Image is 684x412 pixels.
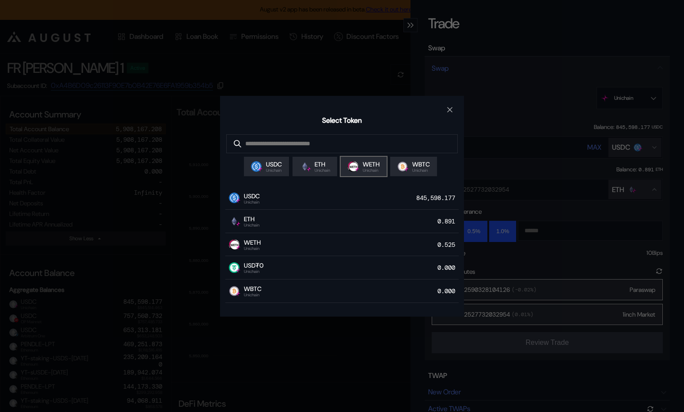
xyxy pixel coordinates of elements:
div: 0.525 [437,238,459,251]
img: ethereum.png [229,216,239,227]
img: svg%3e [236,198,241,203]
img: svg%3e [236,221,241,227]
img: svg%3e [306,166,312,172]
span: WBTC [412,160,430,168]
img: svg%3e [354,166,360,172]
h2: Select Token [322,116,362,125]
img: svg%3e [236,268,241,273]
div: 0.891 [437,215,459,227]
img: svg%3e [258,166,263,172]
button: close modal [443,103,457,117]
span: Unichain [363,168,380,173]
div: 0.000 [437,261,459,274]
div: 0.000 [437,285,459,297]
span: Unichain [315,168,330,173]
img: usdc.png [251,161,262,172]
img: weth_2.jpg [229,239,239,250]
span: WETH [244,238,261,246]
span: Unichain [244,293,262,297]
img: weth_2.jpg [348,161,358,172]
img: ethereum.png [300,161,310,172]
span: Unichain [266,168,282,173]
span: ETH [244,215,259,223]
div: 845,598.177 [416,192,459,204]
img: wrapped_bitcoin_wbtc.png [397,161,408,172]
span: Unichain [244,200,260,204]
span: ETH [315,160,330,168]
img: wrapped_bitcoin_wbtc.png [229,286,239,296]
span: Unichain [412,168,430,173]
span: WETH [363,160,380,168]
img: svg%3e [404,166,409,172]
img: usdt0.jpg [229,262,239,273]
span: Unichain [244,246,261,251]
span: USDC [266,160,282,168]
span: WBTC [244,285,262,293]
span: Unichain [244,269,264,274]
img: svg%3e [236,291,241,296]
img: svg%3e [236,245,241,250]
span: USDC [244,192,260,200]
span: Unichain [244,223,259,227]
img: usdc.png [229,193,239,203]
span: USD₮0 [244,261,264,269]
